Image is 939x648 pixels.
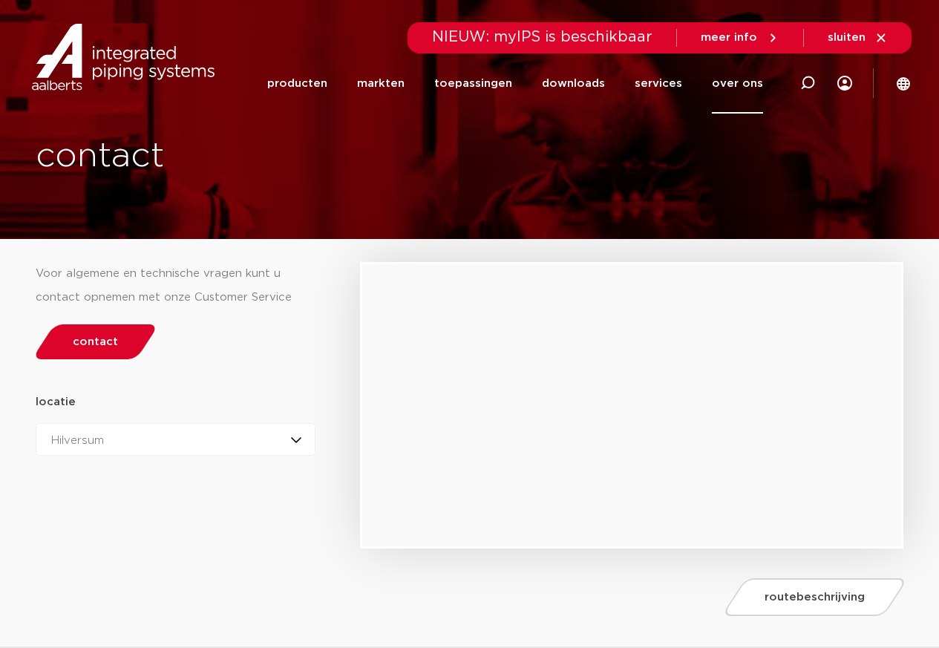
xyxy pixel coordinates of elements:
[722,578,909,616] a: routebeschrijving
[542,53,605,114] a: downloads
[36,262,316,310] div: Voor algemene en technische vragen kunt u contact opnemen met onze Customer Service
[712,53,763,114] a: over ons
[635,53,682,114] a: services
[432,30,652,45] span: NIEUW: myIPS is beschikbaar
[357,53,405,114] a: markten
[837,53,852,114] div: my IPS
[31,324,159,359] a: contact
[267,53,763,114] nav: Menu
[51,435,104,446] span: Hilversum
[701,31,779,45] a: meer info
[73,336,118,347] span: contact
[434,53,512,114] a: toepassingen
[828,31,888,45] a: sluiten
[765,592,865,603] span: routebeschrijving
[267,53,327,114] a: producten
[828,32,866,43] span: sluiten
[36,396,76,408] strong: locatie
[701,32,757,43] span: meer info
[36,133,524,180] h1: contact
